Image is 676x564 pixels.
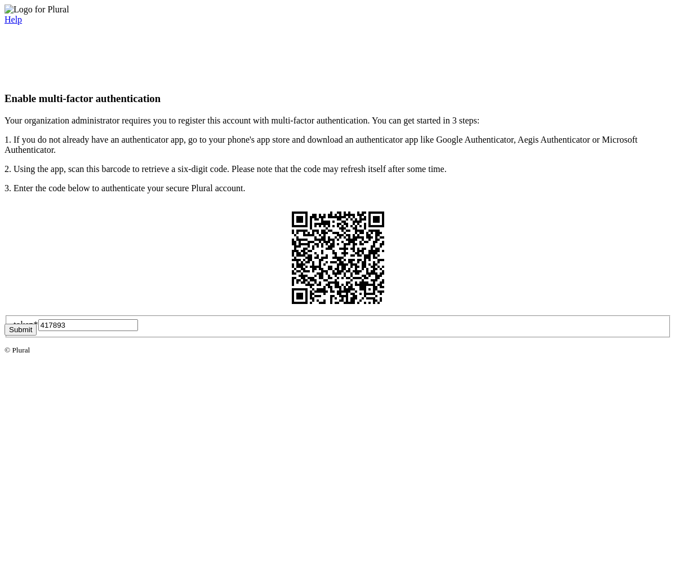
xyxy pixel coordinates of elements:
a: Help [5,15,22,24]
h3: Enable multi-factor authentication [5,92,671,105]
p: 3. Enter the code below to authenticate your secure Plural account. [5,183,671,193]
p: 2. Using the app, scan this barcode to retrieve a six-digit code. Please note that the code may r... [5,164,671,174]
p: 1. If you do not already have an authenticator app, go to your phone's app store and download an ... [5,135,671,155]
button: Submit [5,324,37,336]
input: Six-digit code [38,319,138,331]
img: Logo for Plural [5,5,69,15]
img: QR Code [283,202,393,313]
small: © Plural [5,346,30,354]
label: token [14,320,38,329]
p: Your organization administrator requires you to register this account with multi-factor authentic... [5,116,671,126]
